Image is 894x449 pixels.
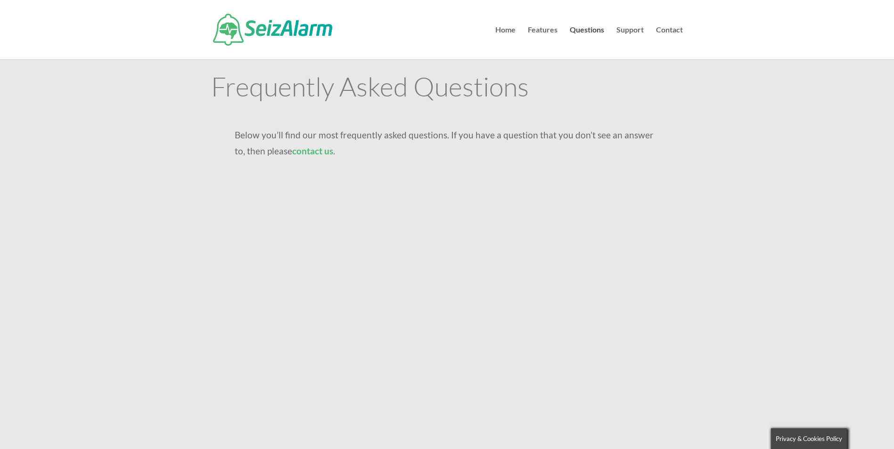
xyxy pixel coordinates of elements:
[776,435,842,442] span: Privacy & Cookies Policy
[810,412,884,439] iframe: Help widget launcher
[235,127,659,159] p: Below you’ll find our most frequently asked questions. If you have a question that you don’t see ...
[616,26,644,59] a: Support
[211,73,683,104] h1: Frequently Asked Questions
[528,26,558,59] a: Features
[292,145,333,156] a: contact us
[213,14,332,46] img: SeizAlarm
[656,26,683,59] a: Contact
[570,26,604,59] a: Questions
[495,26,516,59] a: Home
